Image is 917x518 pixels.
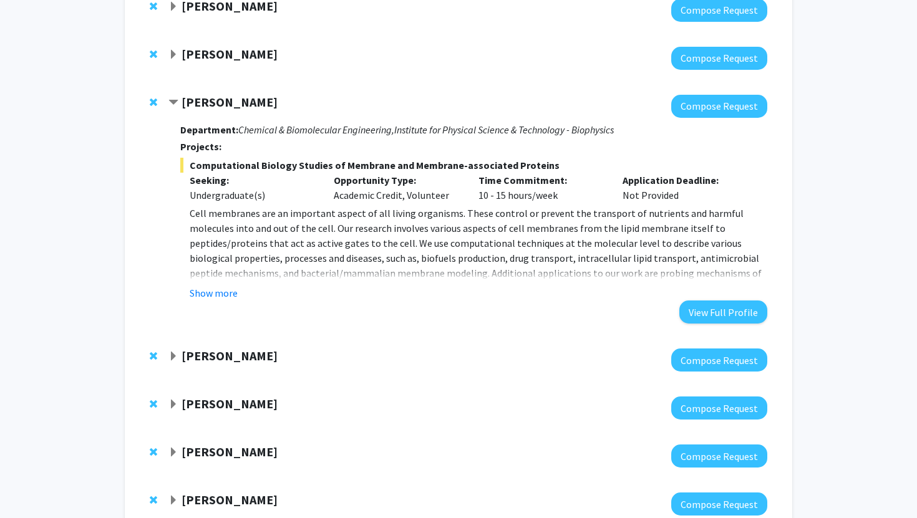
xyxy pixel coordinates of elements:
[190,285,238,300] button: Show more
[180,140,221,153] strong: Projects:
[168,448,178,458] span: Expand Sindhuja Vaddeboina Bookmark
[180,158,767,173] span: Computational Biology Studies of Membrane and Membrane-associated Proteins
[671,444,767,468] button: Compose Request to Sindhuja Vaddeboina
[150,49,157,59] span: Remove Alexander Shackman from bookmarks
[324,173,469,203] div: Academic Credit, Volunteer
[190,206,767,325] p: Cell membranes are an important aspect of all living organisms. These control or prevent the tran...
[190,173,316,188] p: Seeking:
[394,123,614,136] i: Institute for Physical Science & Technology - Biophysics
[168,400,178,410] span: Expand Heather Amato Bookmark
[9,462,53,509] iframe: Chat
[150,495,157,505] span: Remove William Fagan from bookmarks
[478,173,604,188] p: Time Commitment:
[671,47,767,70] button: Compose Request to Alexander Shackman
[190,188,316,203] div: Undergraduate(s)
[150,97,157,107] span: Remove Jeffery Klauda from bookmarks
[613,173,758,203] div: Not Provided
[182,348,278,363] strong: [PERSON_NAME]
[334,173,460,188] p: Opportunity Type:
[168,50,178,60] span: Expand Alexander Shackman Bookmark
[150,447,157,457] span: Remove Sindhuja Vaddeboina from bookmarks
[168,496,178,506] span: Expand William Fagan Bookmark
[150,1,157,11] span: Remove Joseph Dien from bookmarks
[168,2,178,12] span: Expand Joseph Dien Bookmark
[671,396,767,420] button: Compose Request to Heather Amato
[150,399,157,409] span: Remove Heather Amato from bookmarks
[150,351,157,361] span: Remove Iqbal Hamza from bookmarks
[168,98,178,108] span: Contract Jeffery Klauda Bookmark
[168,352,178,362] span: Expand Iqbal Hamza Bookmark
[180,123,238,136] strong: Department:
[671,95,767,118] button: Compose Request to Jeffery Klauda
[671,492,767,516] button: Compose Request to William Fagan
[182,444,278,459] strong: [PERSON_NAME]
[671,348,767,372] button: Compose Request to Iqbal Hamza
[679,300,767,324] button: View Full Profile
[182,396,278,411] strong: [PERSON_NAME]
[182,46,278,62] strong: [PERSON_NAME]
[469,173,614,203] div: 10 - 15 hours/week
[182,492,278,507] strong: [PERSON_NAME]
[238,123,394,136] i: Chemical & Biomolecular Engineering,
[182,94,278,110] strong: [PERSON_NAME]
[623,173,749,188] p: Application Deadline:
